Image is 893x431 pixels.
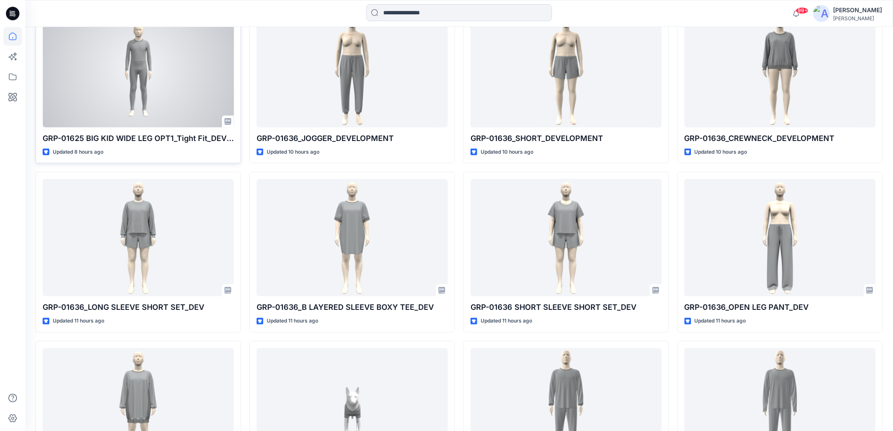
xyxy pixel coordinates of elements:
[813,5,830,22] img: avatar
[43,133,234,144] p: GRP-01625 BIG KID WIDE LEG OPT1_Tight Fit_DEVELOPMENT
[695,317,746,325] p: Updated 11 hours ago
[267,148,319,157] p: Updated 10 hours ago
[481,317,532,325] p: Updated 11 hours ago
[43,179,234,296] a: GRP-01636_LONG SLEEVE SHORT SET_DEV
[53,148,103,157] p: Updated 8 hours ago
[471,133,662,144] p: GRP-01636_SHORT_DEVELOPMENT
[267,317,318,325] p: Updated 11 hours ago
[471,179,662,296] a: GRP-01636 SHORT SLEEVE SHORT SET_DEV
[471,301,662,313] p: GRP-01636 SHORT SLEEVE SHORT SET_DEV
[796,7,809,14] span: 99+
[257,301,448,313] p: GRP-01636_B LAYERED SLEEVE BOXY TEE_DEV
[685,179,876,296] a: GRP-01636_OPEN LEG PANT_DEV
[833,5,882,15] div: [PERSON_NAME]
[471,10,662,127] a: GRP-01636_SHORT_DEVELOPMENT
[257,179,448,296] a: GRP-01636_B LAYERED SLEEVE BOXY TEE_DEV
[833,15,882,22] div: [PERSON_NAME]
[685,301,876,313] p: GRP-01636_OPEN LEG PANT_DEV
[43,301,234,313] p: GRP-01636_LONG SLEEVE SHORT SET_DEV
[695,148,747,157] p: Updated 10 hours ago
[257,10,448,127] a: GRP-01636_JOGGER_DEVELOPMENT
[43,10,234,127] a: GRP-01625 BIG KID WIDE LEG OPT1_Tight Fit_DEVELOPMENT
[53,317,104,325] p: Updated 11 hours ago
[685,10,876,127] a: GRP-01636_CREWNECK_DEVELOPMENT
[685,133,876,144] p: GRP-01636_CREWNECK_DEVELOPMENT
[257,133,448,144] p: GRP-01636_JOGGER_DEVELOPMENT
[481,148,533,157] p: Updated 10 hours ago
